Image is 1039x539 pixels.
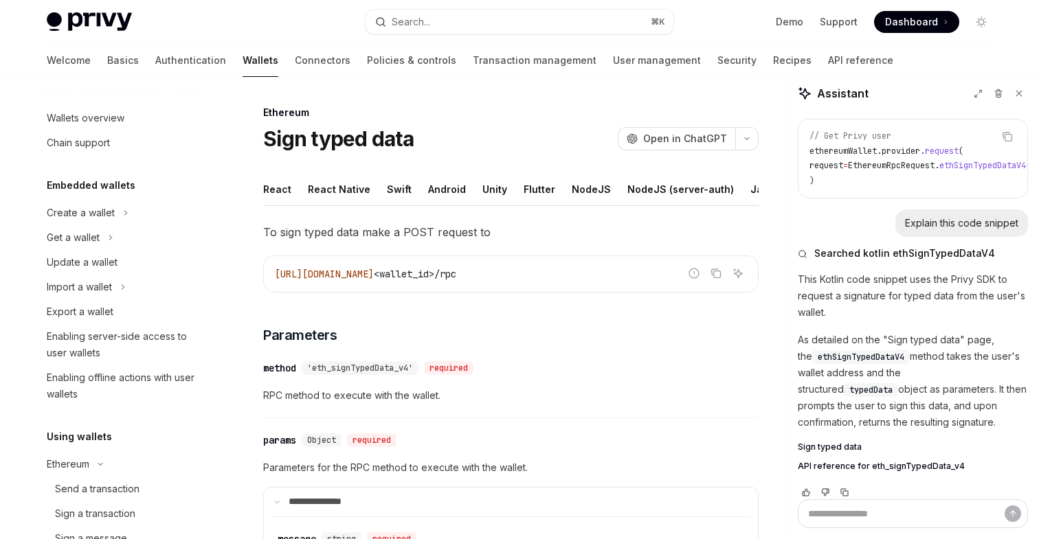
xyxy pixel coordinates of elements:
[482,173,507,205] div: Unity
[366,10,673,34] button: Open search
[959,146,963,157] span: (
[849,385,893,395] span: typedData
[818,352,904,363] span: ethSignTypedDataV4
[798,246,1028,260] button: Searched kotlin ethSignTypedDataV4
[263,126,414,151] h1: Sign typed data
[107,44,139,77] a: Basics
[798,271,1028,321] p: This Kotlin code snippet uses the Privy SDK to request a signature for typed data from the user's...
[47,456,89,472] div: Ethereum
[36,200,212,225] button: Toggle Create a wallet section
[36,250,212,275] a: Update a wallet
[970,11,992,33] button: Toggle dark mode
[874,11,959,33] a: Dashboard
[843,160,848,171] span: =
[47,279,112,295] div: Import a wallet
[424,361,473,375] div: required
[47,44,91,77] a: Welcome
[36,106,212,130] a: Wallets overview
[776,15,803,29] a: Demo
[263,387,759,404] span: RPC method to execute with the wallet.
[263,106,759,119] div: Ethereum
[925,146,959,157] span: request
[798,461,1028,472] a: API reference for eth_signTypedData_v4
[263,325,337,345] span: Parameters
[374,268,456,280] span: <wallet_id>/rpc
[820,15,858,29] a: Support
[685,264,703,282] button: Report incorrect code
[47,229,100,246] div: Get a wallet
[47,428,112,445] h5: Using wallets
[36,501,212,526] a: Sign a transaction
[47,12,132,32] img: light logo
[36,299,212,324] a: Export a wallet
[47,110,124,126] div: Wallets overview
[729,264,747,282] button: Ask AI
[848,160,939,171] span: EthereumRpcRequest.
[798,332,1028,431] p: As detailed on the "Sign typed data" page, the method takes the user's wallet address and the str...
[750,173,774,205] div: Java
[572,173,611,205] div: NodeJS
[836,485,853,499] button: Copy chat response
[308,173,370,205] div: React Native
[275,268,374,280] span: [URL][DOMAIN_NAME]
[47,177,135,194] h5: Embedded wallets
[47,303,113,320] div: Export a wallet
[814,246,995,260] span: Searched kotlin ethSignTypedDataV4
[428,173,466,205] div: Android
[773,44,812,77] a: Recipes
[627,173,734,205] div: NodeJS (server-auth)
[809,146,925,157] span: ethereumWallet.provider.
[473,44,596,77] a: Transaction management
[885,15,938,29] span: Dashboard
[36,452,212,477] button: Toggle Ethereum section
[613,44,701,77] a: User management
[798,441,862,452] span: Sign typed data
[643,132,727,146] span: Open in ChatGPT
[817,485,834,499] button: Vote that response was not good
[817,85,869,102] span: Assistant
[295,44,350,77] a: Connectors
[47,205,115,221] div: Create a wallet
[55,481,139,497] div: Send a transaction
[998,128,1016,146] button: Copy the contents from the code block
[155,44,226,77] a: Authentication
[717,44,757,77] a: Security
[524,173,555,205] div: Flutter
[55,505,135,522] div: Sign a transaction
[263,222,759,242] span: To sign typed data make a POST request to
[651,16,665,27] span: ⌘ K
[263,173,291,205] div: React
[939,160,1026,171] span: ethSignTypedDataV4
[828,44,893,77] a: API reference
[905,216,1018,230] div: Explain this code snippet
[1005,505,1021,522] button: Send message
[307,435,336,446] span: Object
[47,135,110,151] div: Chain support
[47,328,203,361] div: Enabling server-side access to user wallets
[798,485,814,499] button: Vote that response was good
[809,175,814,186] span: )
[367,44,456,77] a: Policies & controls
[798,461,965,472] span: API reference for eth_signTypedData_v4
[347,433,396,447] div: required
[243,44,278,77] a: Wallets
[47,254,118,271] div: Update a wallet
[36,324,212,365] a: Enabling server-side access to user wallets
[263,459,759,476] span: Parameters for the RPC method to execute with the wallet.
[263,433,296,447] div: params
[798,441,1028,452] a: Sign typed data
[387,173,412,205] div: Swift
[809,160,843,171] span: request
[36,225,212,250] button: Toggle Get a wallet section
[809,130,891,141] span: // Get Privy user
[36,365,212,406] a: Enabling offline actions with user wallets
[798,499,1028,528] textarea: Ask a question...
[618,127,735,150] button: Open in ChatGPT
[36,477,212,501] a: Send a transaction
[47,369,203,402] div: Enabling offline actions with user wallets
[707,264,725,282] button: Copy the contents from the code block
[36,275,212,299] button: Toggle Import a wallet section
[392,14,430,30] div: Search...
[36,130,212,155] a: Chain support
[307,363,413,374] span: 'eth_signTypedData_v4'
